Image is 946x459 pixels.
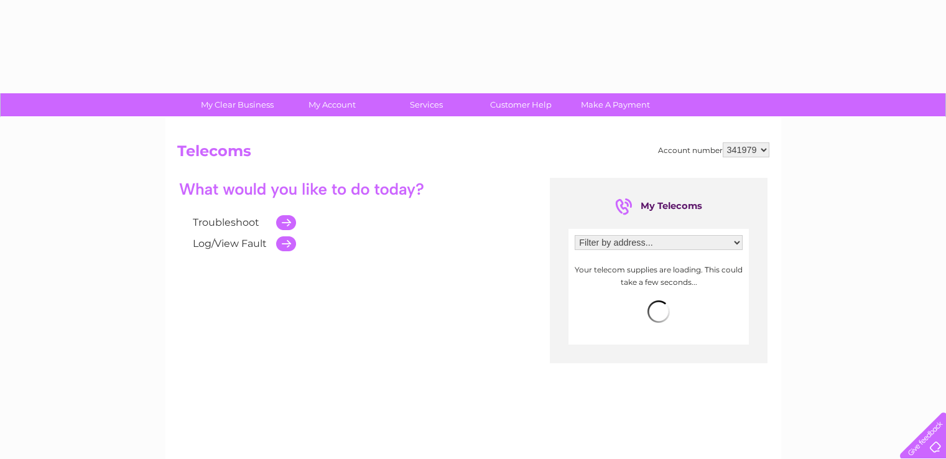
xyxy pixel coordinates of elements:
p: Your telecom supplies are loading. This could take a few seconds... [575,264,743,287]
a: Services [375,93,478,116]
a: My Account [281,93,383,116]
a: Customer Help [470,93,572,116]
img: loading [647,300,670,323]
h2: Telecoms [177,142,769,166]
a: Make A Payment [564,93,667,116]
div: Account number [658,142,769,157]
a: Troubleshoot [193,216,259,228]
a: Log/View Fault [193,238,267,249]
a: My Clear Business [186,93,289,116]
div: My Telecoms [615,197,702,216]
